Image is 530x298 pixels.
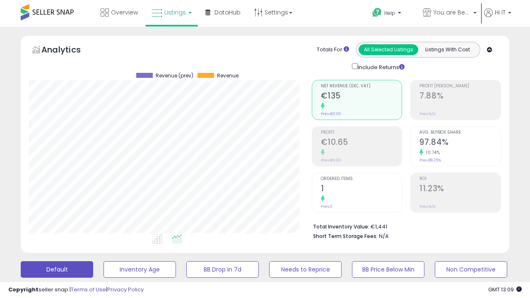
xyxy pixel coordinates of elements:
[8,286,144,294] div: seller snap | |
[419,130,501,135] span: Avg. Buybox Share
[484,8,511,27] a: Hi IT
[321,137,402,149] h2: €10.65
[321,84,402,89] span: Net Revenue (Exc. VAT)
[104,261,176,278] button: Inventory Age
[435,261,507,278] button: Non Competitive
[321,130,402,135] span: Profit
[214,8,241,17] span: DataHub
[366,1,415,27] a: Help
[434,8,471,17] span: You are Beautiful (IT)
[419,177,501,181] span: ROI
[321,91,402,102] h2: €135
[269,261,342,278] button: Needs to Reprice
[418,44,477,55] button: Listings With Cost
[321,184,402,195] h2: 1
[313,233,378,240] b: Short Term Storage Fees:
[488,286,522,293] span: 2025-09-15 13:09 GMT
[419,91,501,102] h2: 7.88%
[372,7,382,18] i: Get Help
[164,8,186,17] span: Listings
[156,73,193,79] span: Revenue (prev)
[384,10,395,17] span: Help
[21,261,93,278] button: Default
[217,73,238,79] span: Revenue
[186,261,259,278] button: BB Drop in 7d
[495,8,506,17] span: Hi IT
[8,286,39,293] strong: Copyright
[419,184,501,195] h2: 11.23%
[321,177,402,181] span: Ordered Items
[419,137,501,149] h2: 97.84%
[321,111,341,116] small: Prev: €0.00
[346,62,414,72] div: Include Returns
[107,286,144,293] a: Privacy Policy
[111,8,138,17] span: Overview
[423,149,440,156] small: 10.74%
[313,221,495,231] li: €1,441
[41,44,97,58] h5: Analytics
[321,158,341,163] small: Prev: €0.00
[419,111,436,116] small: Prev: N/A
[321,204,332,209] small: Prev: 0
[419,204,436,209] small: Prev: N/A
[313,223,369,230] b: Total Inventory Value:
[359,44,418,55] button: All Selected Listings
[419,158,441,163] small: Prev: 88.35%
[317,46,349,54] div: Totals For
[379,232,389,240] span: N/A
[71,286,106,293] a: Terms of Use
[352,261,424,278] button: BB Price Below Min
[419,84,501,89] span: Profit [PERSON_NAME]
